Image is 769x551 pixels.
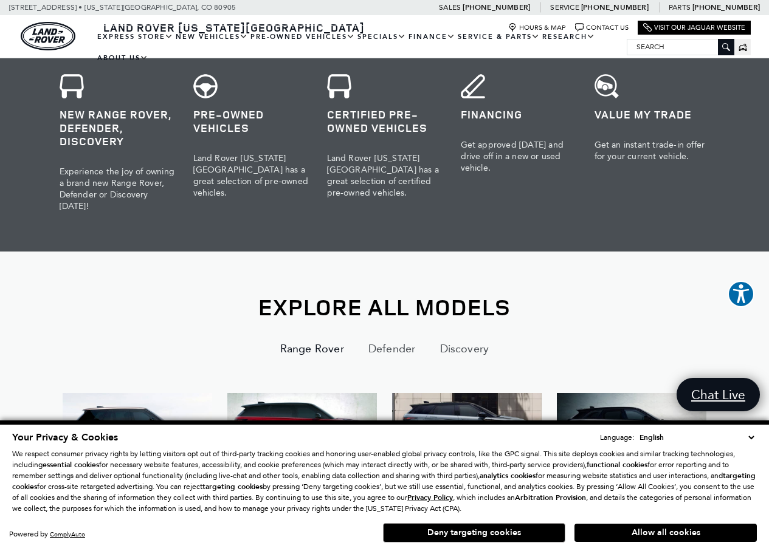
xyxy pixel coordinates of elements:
a: Certified Pre-Owned Vehicles Land Rover [US_STATE][GEOGRAPHIC_DATA] has a great selection of cert... [318,65,452,221]
button: Defender [356,334,428,363]
h3: Value My Trade [595,108,710,121]
span: Parts [669,3,691,12]
button: Discovery [428,334,502,363]
a: Visit Our Jaguar Website [643,23,745,32]
button: Explore your accessibility options [728,281,754,307]
a: land-rover [21,22,75,50]
aside: Accessibility Help Desk [728,281,754,310]
span: Get approved [DATE] and drive off in a new or used vehicle. [461,140,564,173]
span: Service [550,3,579,12]
select: Language Select [636,431,757,443]
a: Pre-Owned Vehicles [249,26,356,47]
span: Land Rover [US_STATE][GEOGRAPHIC_DATA] has a great selection of certified pre-owned vehicles. [327,153,440,198]
h3: Financing [461,108,576,121]
strong: essential cookies [43,460,99,470]
a: Range Rover Velar [557,393,706,488]
strong: targeting cookies [202,482,263,491]
div: Powered by [9,530,85,538]
img: Range [392,393,542,455]
h2: Explore All Models [60,294,710,320]
a: Range Rover [63,393,212,488]
nav: Main Navigation [96,26,627,69]
a: Contact Us [575,23,629,32]
h3: New Range Rover, Defender, Discovery [60,108,175,148]
img: cta-icon-financing [461,74,485,98]
span: Sales [439,3,461,12]
a: [STREET_ADDRESS] • [US_STATE][GEOGRAPHIC_DATA], CO 80905 [9,3,236,12]
span: Chat Live [685,386,751,403]
a: Hours & Map [508,23,566,32]
a: Finance [407,26,457,47]
a: Service & Parts [457,26,541,47]
img: Range [227,393,377,455]
button: Allow all cookies [574,524,757,542]
a: Pre-Owned Vehicles Land Rover [US_STATE][GEOGRAPHIC_DATA] has a great selection of pre-owned vehi... [184,65,318,221]
span: Land Rover [US_STATE][GEOGRAPHIC_DATA] has a great selection of pre-owned vehicles. [193,153,309,198]
a: Land Rover [US_STATE][GEOGRAPHIC_DATA] [96,20,372,35]
button: Deny targeting cookies [383,523,565,542]
a: Financing Get approved [DATE] and drive off in a new or used vehicle. [452,65,585,221]
img: cta-icon-newvehicles [60,74,84,98]
p: We respect consumer privacy rights by letting visitors opt out of third-party tracking cookies an... [12,448,757,514]
a: ComplyAuto [50,530,85,538]
u: Privacy Policy [407,493,453,502]
img: cta-icon-usedvehicles [193,74,218,98]
a: [PHONE_NUMBER] [463,2,530,12]
a: New Range Rover, Defender, Discovery Experience the joy of owning a brand new Range Rover, Defend... [50,65,184,221]
span: Experience the joy of owning a brand new Range Rover, Defender or Discovery [DATE]! [60,166,175,211]
a: Research [541,26,596,47]
a: [PHONE_NUMBER] [692,2,760,12]
strong: Arbitration Provision [515,493,586,502]
strong: analytics cookies [480,471,536,481]
a: EXPRESS STORE [96,26,174,47]
a: Chat Live [677,378,760,411]
a: About Us [96,47,150,69]
a: [PHONE_NUMBER] [581,2,649,12]
img: Range [557,393,706,455]
input: Search [627,39,734,54]
img: Land Rover [21,22,75,50]
span: Your Privacy & Cookies [12,431,118,444]
a: New Vehicles [174,26,249,47]
h3: Pre-Owned Vehicles [193,108,309,134]
img: Value Trade [595,74,619,98]
a: Range Rover Sport [227,393,377,488]
a: Value My Trade Get an instant trade-in offer for your current vehicle. [585,65,719,221]
span: Get an instant trade-in offer for your current vehicle. [595,140,705,162]
button: Range Rover [268,334,356,363]
strong: functional cookies [587,460,647,470]
h3: Certified Pre-Owned Vehicles [327,108,443,134]
a: Range Rover Evoque [392,393,542,488]
a: Specials [356,26,407,47]
span: Land Rover [US_STATE][GEOGRAPHIC_DATA] [103,20,365,35]
div: Language: [600,434,634,441]
img: Range [63,393,212,455]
